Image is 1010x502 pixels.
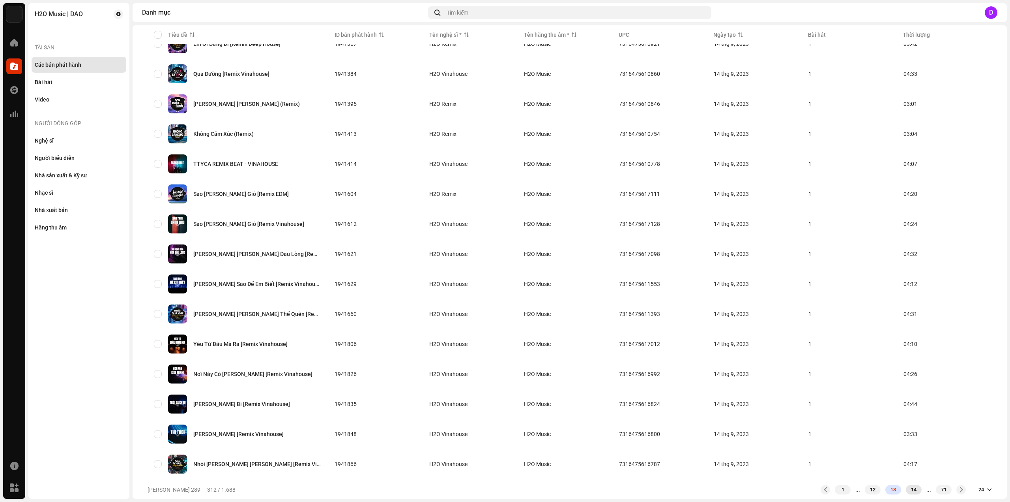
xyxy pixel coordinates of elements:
re-m-nav-item: Nhà xuất bản [32,202,126,218]
span: 7316475617128 [619,221,660,227]
re-m-nav-item: Video [32,92,126,107]
span: 1 [808,281,812,287]
div: Hãng thu âm [35,224,67,231]
re-a-nav-header: Người đóng góp [32,114,126,133]
span: 14 thg 9, 2023 [714,161,749,167]
div: Các bản phát hành [35,62,81,68]
span: 7316475616787 [619,461,660,467]
div: D [985,6,997,19]
span: H2O Music [524,461,551,467]
div: Tên nghệ sĩ * [429,31,462,39]
span: H2O Vinahouse [429,431,511,437]
span: H2O Music [524,431,551,437]
div: H2O Vinahouse [429,401,468,407]
div: Nhà xuất bản [35,207,68,213]
div: Yêu Từ Đâu Mà Ra [Remix Vinahouse] [193,341,288,347]
img: 68b93239-5221-46e7-a3be-06fe3337cfe6 [168,305,187,323]
span: 1 [808,311,812,317]
div: ID bản phát hành [335,31,377,39]
re-m-nav-item: Bài hát [32,74,126,90]
div: 24 [978,487,984,493]
div: Em Là Quá Khứ Không Thể Quên [Remix Vinahouse] [193,311,322,317]
span: H2O Music [524,281,551,287]
img: 76e35660-c1c7-4f61-ac9e-76e2af66a330 [6,6,22,22]
div: H2O Music | DAO [35,11,83,17]
div: Ngày tạo [713,31,736,39]
span: 1 [808,341,812,347]
span: 14 thg 9, 2023 [714,131,749,137]
span: 1 [808,161,812,167]
span: 1 [808,221,812,227]
span: 7316475610846 [619,101,660,107]
span: H2O Vinahouse [429,341,511,347]
img: f9db7844-7396-4f56-b758-c46cbcf33d7b [168,395,187,414]
span: 7316475617012 [619,341,660,347]
span: 1 [808,431,812,437]
span: 1 [808,251,812,257]
div: 1 [835,485,851,494]
div: ... [926,487,931,493]
span: 7316475616824 [619,401,660,407]
span: 1941835 [335,401,357,407]
div: Sao Trời Làm Gió [Remix Vinahouse] [193,221,304,227]
span: 03:33 [903,431,917,437]
div: 13 [885,485,901,494]
div: H2O Vinahouse [429,371,468,377]
span: 14 thg 9, 2023 [714,71,749,77]
span: H2O Remix [429,191,511,197]
span: 7316475617098 [619,251,660,257]
div: Sau Cuộc Tình (Remix) [193,101,300,107]
re-m-nav-item: Nhạc sĩ [32,185,126,201]
span: Tìm kiếm [447,9,468,16]
span: H2O Music [524,101,551,107]
div: H2O Vinahouse [429,461,468,467]
div: H2O Vinahouse [429,221,468,227]
div: Qua Đường [Remix Vinahouse] [193,71,269,77]
span: 04:17 [903,461,917,467]
span: 04:12 [903,281,917,287]
span: H2O Vinahouse [429,71,511,77]
span: 1 [808,401,812,407]
span: 04:20 [903,191,917,197]
div: Thì Thôi [Remix Vinahouse] [193,431,284,437]
div: H2O Vinahouse [429,341,468,347]
span: H2O Music [524,341,551,347]
img: 07a6fcc1-0438-4506-8811-be762c7acc4e [168,154,187,173]
span: H2O Remix [429,131,511,137]
span: 7316475611553 [619,281,660,287]
span: 03:04 [903,131,917,137]
div: Người biểu diễn [35,155,75,161]
span: 1941806 [335,341,357,347]
div: Tiêu đề [168,31,187,39]
re-m-nav-item: Nghệ sĩ [32,133,126,149]
div: 71 [936,485,952,494]
span: 04:07 [903,161,917,167]
span: 1941866 [335,461,357,467]
span: 1 [808,131,812,137]
div: 14 [906,485,922,494]
span: 14 thg 9, 2023 [714,101,749,107]
span: H2O Music [524,251,551,257]
span: 1 [808,371,812,377]
div: 12 [865,485,881,494]
span: 1 [808,461,812,467]
re-a-nav-header: Tài sản [32,38,126,57]
span: 14 thg 9, 2023 [714,371,749,377]
div: Nơi Này Có Anh [Remix Vinahouse] [193,371,312,377]
div: H2O Remix [429,131,456,137]
span: 14 thg 9, 2023 [714,281,749,287]
span: 7316475616800 [619,431,660,437]
span: 14 thg 9, 2023 [714,251,749,257]
span: 04:10 [903,341,917,347]
re-m-nav-item: Người biểu diễn [32,150,126,166]
span: 14 thg 9, 2023 [714,431,749,437]
span: 1941621 [335,251,357,257]
img: 4767281b-836e-4be9-a911-bf0ab3352b5e [168,335,187,353]
span: 7316475616992 [619,371,660,377]
span: 04:31 [903,311,917,317]
span: 04:24 [903,221,917,227]
img: c0b4eb4c-4088-4b34-8b10-7d1027dbeb89 [168,455,187,474]
span: H2O Vinahouse [429,401,511,407]
img: c0a753b9-e08b-46d5-b588-2c60e217f6ad [168,365,187,384]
